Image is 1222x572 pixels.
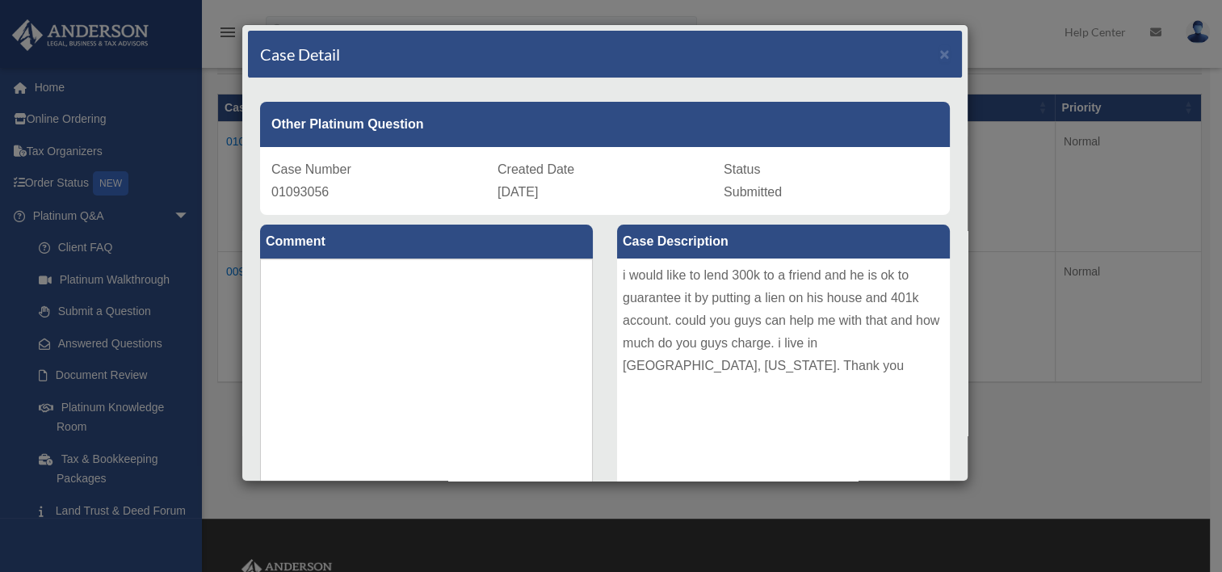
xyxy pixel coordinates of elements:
[260,225,593,259] label: Comment
[498,185,538,199] span: [DATE]
[617,259,950,501] div: i would like to lend 300k to a friend and he is ok to guarantee it by putting a lien on his house...
[498,162,574,176] span: Created Date
[939,44,950,63] span: ×
[260,102,950,147] div: Other Platinum Question
[724,185,782,199] span: Submitted
[724,162,760,176] span: Status
[260,43,340,65] h4: Case Detail
[617,225,950,259] label: Case Description
[271,162,351,176] span: Case Number
[939,45,950,62] button: Close
[271,185,329,199] span: 01093056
